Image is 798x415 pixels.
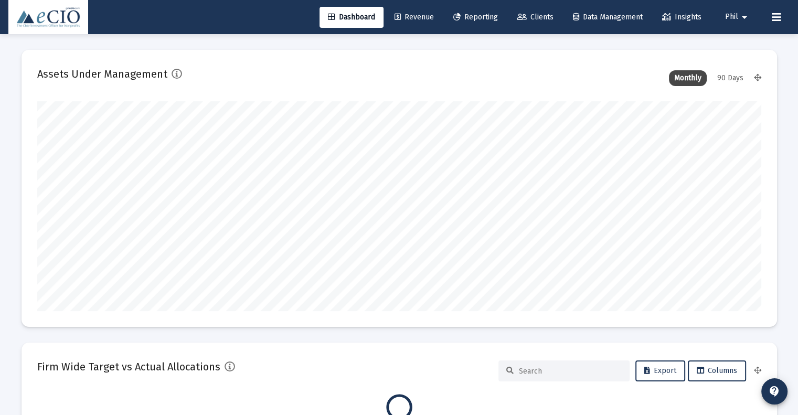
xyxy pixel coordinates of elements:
button: Phil [712,6,763,27]
span: Phil [725,13,738,22]
a: Insights [654,7,710,28]
div: Monthly [669,70,707,86]
h2: Firm Wide Target vs Actual Allocations [37,358,220,375]
a: Data Management [565,7,651,28]
span: Dashboard [328,13,375,22]
h2: Assets Under Management [37,66,167,82]
button: Export [635,360,685,381]
input: Search [519,367,622,376]
a: Clients [509,7,562,28]
span: Export [644,366,676,375]
a: Dashboard [320,7,384,28]
span: Data Management [573,13,643,22]
span: Reporting [453,13,498,22]
span: Columns [697,366,737,375]
button: Columns [688,360,746,381]
span: Clients [517,13,554,22]
mat-icon: contact_support [768,385,781,398]
span: Insights [662,13,701,22]
span: Revenue [395,13,434,22]
div: 90 Days [712,70,749,86]
a: Reporting [445,7,506,28]
a: Revenue [386,7,442,28]
img: Dashboard [16,7,80,28]
mat-icon: arrow_drop_down [738,7,751,28]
